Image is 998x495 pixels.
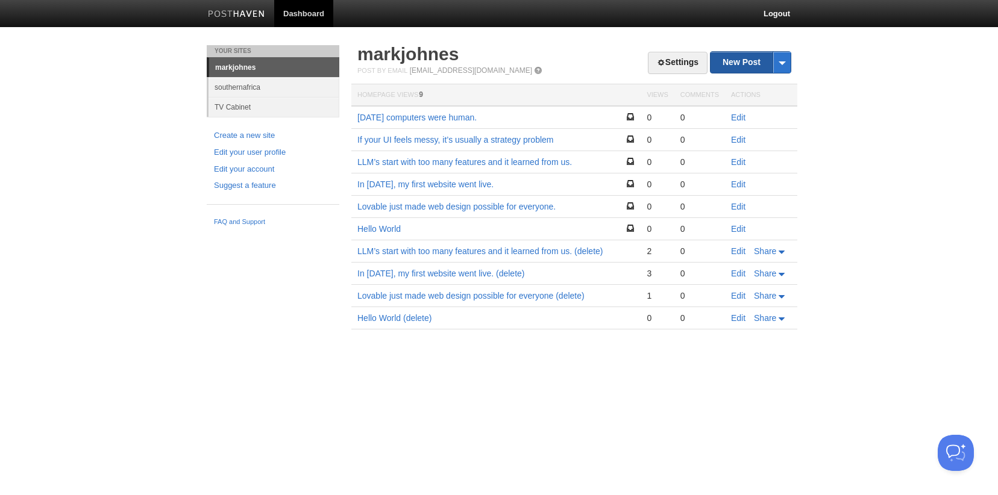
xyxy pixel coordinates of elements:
div: 0 [680,134,719,145]
span: Post by Email [357,67,407,74]
a: In [DATE], my first website went live. (delete) [357,269,525,278]
a: Hello World [357,224,401,234]
div: 0 [680,223,719,234]
div: 0 [680,246,719,257]
div: 0 [647,223,668,234]
div: 0 [680,179,719,190]
div: 0 [647,201,668,212]
th: Homepage Views [351,84,641,107]
a: Edit [731,202,745,211]
a: southernafrica [209,77,339,97]
a: Create a new site [214,129,332,142]
div: 1 [647,290,668,301]
div: 2 [647,246,668,257]
th: Actions [725,84,797,107]
a: Edit [731,246,745,256]
th: Views [641,84,674,107]
a: FAQ and Support [214,217,332,228]
th: Comments [674,84,725,107]
div: 0 [647,157,668,167]
a: [DATE] computers were human. [357,113,477,122]
a: Edit [731,313,745,323]
a: In [DATE], my first website went live. [357,179,494,189]
div: 0 [680,112,719,123]
div: 0 [647,179,668,190]
a: Lovable just made web design possible for everyone. [357,202,556,211]
div: 0 [680,290,719,301]
span: Share [754,246,776,256]
a: Edit [731,157,745,167]
div: 0 [680,157,719,167]
div: 3 [647,268,668,279]
span: Share [754,313,776,323]
a: Edit your account [214,163,332,176]
a: Edit [731,269,745,278]
a: Lovable just made web design possible for everyone (delete) [357,291,585,300]
a: Edit [731,135,745,145]
li: Your Sites [207,45,339,57]
a: markjohnes [209,58,339,77]
a: markjohnes [357,44,459,64]
a: If your UI feels messy, it’s usually a strategy problem [357,135,554,145]
a: Hello World (delete) [357,313,432,323]
iframe: Help Scout Beacon - Open [938,435,974,471]
div: 0 [647,112,668,123]
img: Posthaven-bar [208,10,265,19]
div: 0 [680,313,719,323]
a: Edit [731,179,745,189]
span: Share [754,291,776,300]
a: LLM’s start with too many features and it learned from us. (delete) [357,246,603,256]
div: 0 [680,268,719,279]
a: New Post [711,52,791,73]
a: LLM’s start with too many features and it learned from us. [357,157,572,167]
a: Edit your user profile [214,146,332,159]
a: [EMAIL_ADDRESS][DOMAIN_NAME] [410,66,532,75]
a: Edit [731,291,745,300]
a: Edit [731,113,745,122]
div: 0 [647,313,668,323]
span: Share [754,269,776,278]
a: Suggest a feature [214,179,332,192]
a: Edit [731,224,745,234]
div: 0 [680,201,719,212]
a: Settings [648,52,708,74]
div: 0 [647,134,668,145]
a: TV Cabinet [209,97,339,117]
span: 9 [419,90,423,99]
